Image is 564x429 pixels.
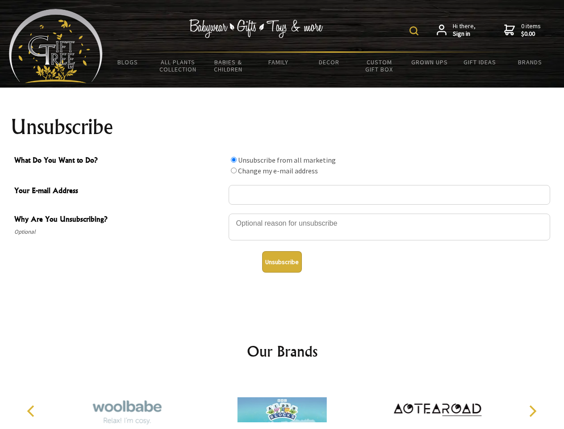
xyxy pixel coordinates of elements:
[521,22,541,38] span: 0 items
[262,251,302,273] button: Unsubscribe
[522,401,542,421] button: Next
[153,53,204,79] a: All Plants Collection
[189,19,323,38] img: Babywear - Gifts - Toys & more
[521,30,541,38] strong: $0.00
[203,53,254,79] a: Babies & Children
[231,157,237,163] input: What Do You Want to Do?
[103,53,153,71] a: BLOGS
[14,155,224,168] span: What Do You Want to Do?
[9,9,103,83] img: Babyware - Gifts - Toys and more...
[304,53,354,71] a: Decor
[14,185,224,198] span: Your E-mail Address
[354,53,405,79] a: Custom Gift Box
[404,53,455,71] a: Grown Ups
[455,53,505,71] a: Gift Ideas
[18,341,547,362] h2: Our Brands
[505,53,556,71] a: Brands
[14,214,224,227] span: Why Are You Unsubscribing?
[238,166,318,175] label: Change my e-mail address
[238,156,336,164] label: Unsubscribe from all marketing
[229,185,550,205] input: Your E-mail Address
[453,30,476,38] strong: Sign in
[504,22,541,38] a: 0 items$0.00
[22,401,42,421] button: Previous
[254,53,304,71] a: Family
[231,168,237,173] input: What Do You Want to Do?
[409,26,418,35] img: product search
[229,214,550,240] textarea: Why Are You Unsubscribing?
[14,227,224,237] span: Optional
[437,22,476,38] a: Hi there,Sign in
[11,116,554,138] h1: Unsubscribe
[453,22,476,38] span: Hi there,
